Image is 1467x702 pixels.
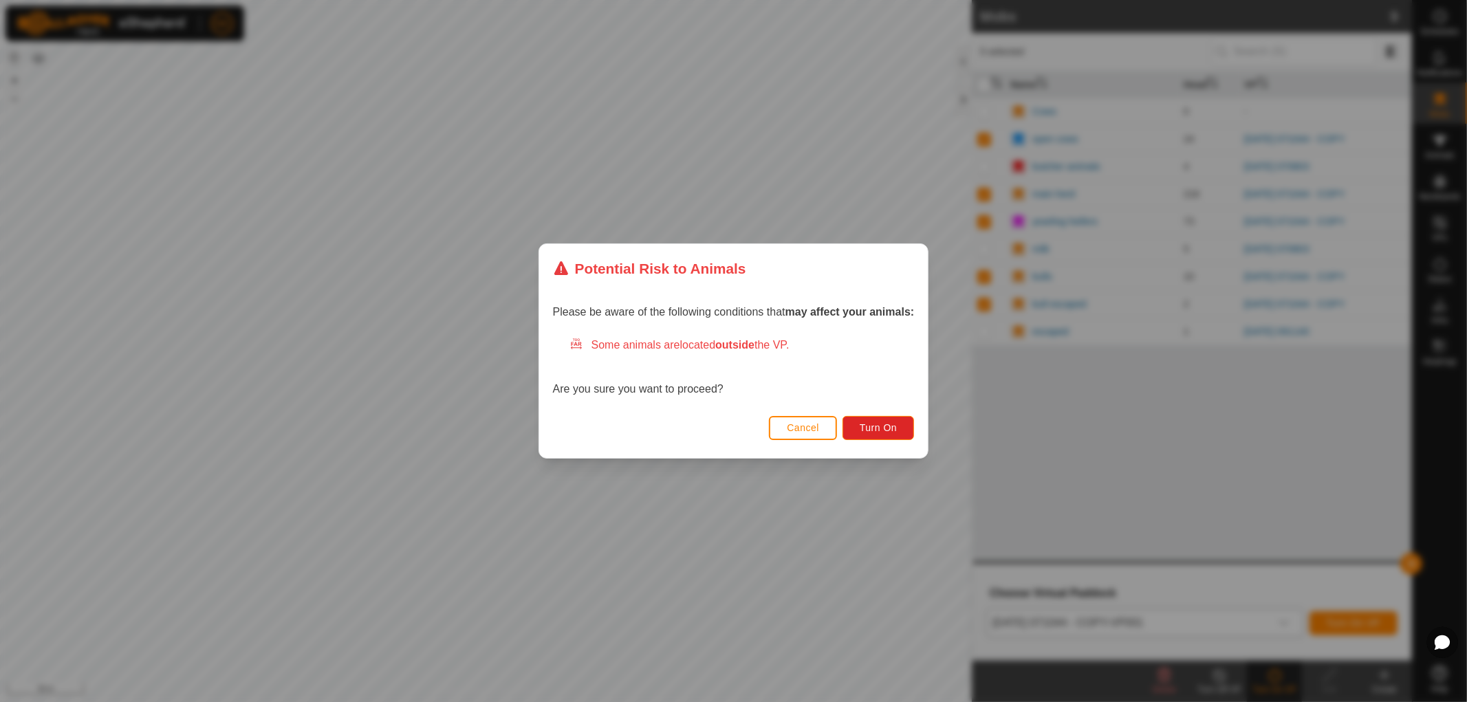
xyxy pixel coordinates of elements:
[860,422,897,433] span: Turn On
[553,306,915,318] span: Please be aware of the following conditions that
[769,416,837,440] button: Cancel
[715,339,754,351] strong: outside
[680,339,790,351] span: located the VP.
[569,337,915,353] div: Some animals are
[785,306,915,318] strong: may affect your animals:
[553,258,746,279] div: Potential Risk to Animals
[787,422,819,433] span: Cancel
[553,337,915,397] div: Are you sure you want to proceed?
[843,416,914,440] button: Turn On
